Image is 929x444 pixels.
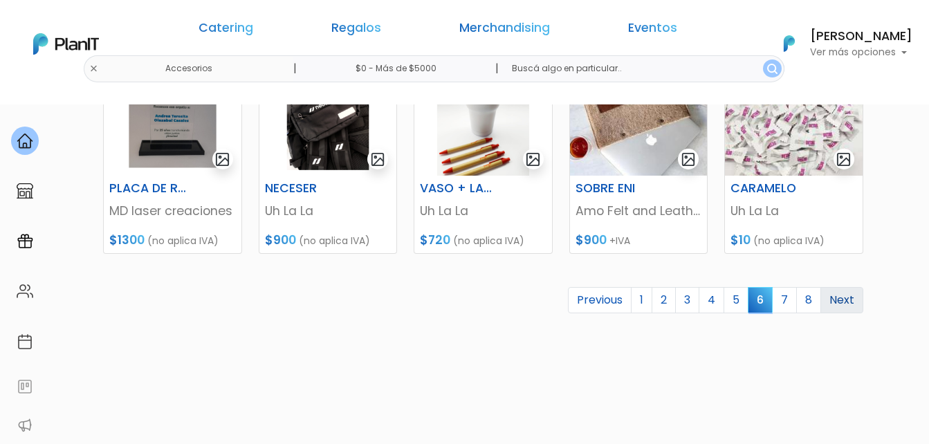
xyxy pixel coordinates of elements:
span: $1300 [109,232,145,248]
img: gallery-light [525,151,541,167]
a: Previous [568,287,632,313]
p: Amo Felt and Leather [576,202,702,220]
span: (no aplica IVA) [299,234,370,248]
p: MD laser creaciones [109,202,236,220]
img: PlanIt Logo [774,28,804,59]
img: gallery-light [836,151,852,167]
h6: CARAMELO [722,181,818,196]
span: (no aplica IVA) [147,234,219,248]
span: +IVA [609,234,630,248]
img: home-e721727adea9d79c4d83392d1f703f7f8bce08238fde08b1acbfd93340b81755.svg [17,133,33,149]
span: $10 [730,232,751,248]
p: Ver más opciones [810,48,912,57]
img: thumb_Dise%C3%B1o_sin_t%C3%ADtulo__4_.png [104,54,241,176]
img: partners-52edf745621dab592f3b2c58e3bca9d71375a7ef29c3b500c9f145b62cc070d4.svg [17,417,33,434]
a: gallery-light CARAMELO Uh La La $10 (no aplica IVA) [724,53,863,254]
a: Next [820,287,863,313]
a: 3 [675,287,699,313]
span: $720 [420,232,450,248]
a: gallery-light PLACA DE RECONOCIMIENTO EN ACRILICO MD laser creaciones $1300 (no aplica IVA) [103,53,242,254]
img: thumb_WhatsApp_Image_2025-03-04_at_21.18.07__1_.jpeg [725,54,863,176]
a: Eventos [628,22,677,39]
a: 8 [796,287,821,313]
span: (no aplica IVA) [453,234,524,248]
a: 4 [699,287,724,313]
a: 2 [652,287,676,313]
p: Uh La La [265,202,392,220]
p: | [495,60,499,77]
a: gallery-light SOBRE ENI Amo Felt and Leather $900 +IVA [569,53,708,254]
img: thumb_Dise%C3%B1o_sin_t%C3%ADtulo_-_2025-01-31T121138.461.png [414,54,552,176]
img: campaigns-02234683943229c281be62815700db0a1741e53638e28bf9629b52c665b00959.svg [17,233,33,250]
img: thumb_Dise%C3%B1o_sin_t%C3%ADtulo_-_2024-12-05T122852.989.png [259,54,397,176]
img: people-662611757002400ad9ed0e3c099ab2801c6687ba6c219adb57efc949bc21e19d.svg [17,283,33,299]
span: $900 [576,232,607,248]
div: ¿Necesitás ayuda? [71,13,199,40]
img: feedback-78b5a0c8f98aac82b08bfc38622c3050aee476f2c9584af64705fc4e61158814.svg [17,378,33,395]
a: 5 [724,287,748,313]
a: gallery-light NECESER Uh La La $900 (no aplica IVA) [259,53,398,254]
h6: VASO + LAPICERA [412,181,507,196]
p: Uh La La [730,202,857,220]
h6: NECESER [257,181,352,196]
img: close-6986928ebcb1d6c9903e3b54e860dbc4d054630f23adef3a32610726dff6a82b.svg [89,64,98,73]
h6: SOBRE ENI [567,181,663,196]
p: Uh La La [420,202,546,220]
span: $900 [265,232,296,248]
h6: PLACA DE RECONOCIMIENTO EN ACRILICO [101,181,196,196]
img: search_button-432b6d5273f82d61273b3651a40e1bd1b912527efae98b1b7a1b2c0702e16a8d.svg [767,64,778,74]
a: 7 [772,287,797,313]
span: (no aplica IVA) [753,234,825,248]
span: 6 [748,287,773,313]
a: Regalos [331,22,381,39]
a: Merchandising [459,22,550,39]
a: 1 [631,287,652,313]
a: Catering [199,22,253,39]
a: gallery-light VASO + LAPICERA Uh La La $720 (no aplica IVA) [414,53,553,254]
img: gallery-light [681,151,697,167]
img: PlanIt Logo [33,33,99,55]
button: PlanIt Logo [PERSON_NAME] Ver más opciones [766,26,912,62]
h6: [PERSON_NAME] [810,30,912,43]
img: calendar-87d922413cdce8b2cf7b7f5f62616a5cf9e4887200fb71536465627b3292af00.svg [17,333,33,350]
img: marketplace-4ceaa7011d94191e9ded77b95e3339b90024bf715f7c57f8cf31f2d8c509eaba.svg [17,183,33,199]
img: gallery-light [370,151,386,167]
p: | [293,60,297,77]
img: thumb_thumb_WhatsApp_Image_2023-07-25_at_16.27.14__1_.jpeg [570,54,708,176]
input: Buscá algo en particular.. [501,55,784,82]
img: gallery-light [214,151,230,167]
